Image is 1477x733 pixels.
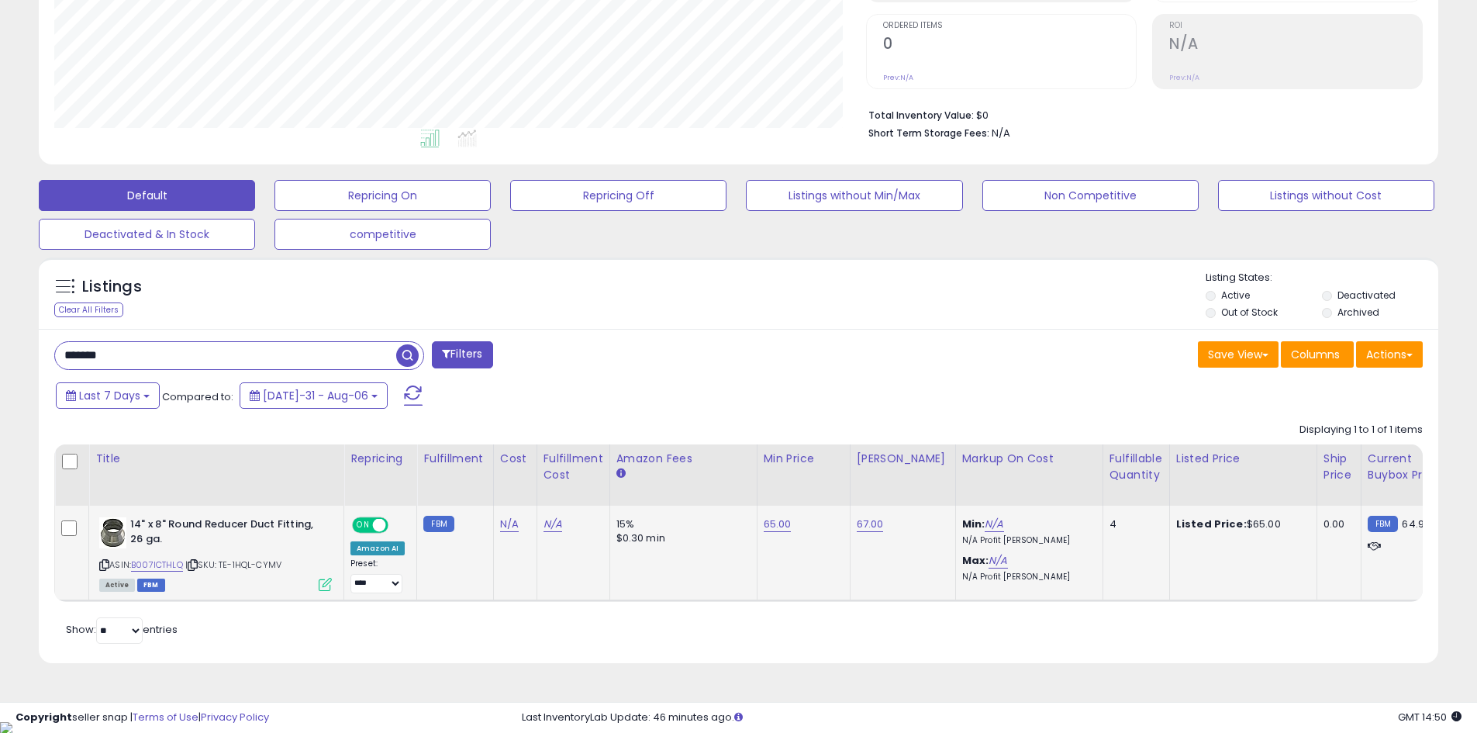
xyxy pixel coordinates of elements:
[989,553,1007,569] a: N/A
[962,535,1091,546] p: N/A Profit [PERSON_NAME]
[616,451,751,467] div: Amazon Fees
[1206,271,1438,285] p: Listing States:
[386,519,411,532] span: OFF
[883,73,913,82] small: Prev: N/A
[1109,517,1158,531] div: 4
[616,517,745,531] div: 15%
[1368,516,1398,532] small: FBM
[354,519,373,532] span: ON
[1402,517,1430,531] span: 64.97
[16,710,72,724] strong: Copyright
[746,180,962,211] button: Listings without Min/Max
[857,517,884,532] a: 67.00
[66,622,178,637] span: Show: entries
[544,517,562,532] a: N/A
[1281,341,1354,368] button: Columns
[137,579,165,592] span: FBM
[1169,73,1199,82] small: Prev: N/A
[1221,289,1250,302] label: Active
[1337,306,1379,319] label: Archived
[350,451,410,467] div: Repricing
[962,451,1096,467] div: Markup on Cost
[510,180,726,211] button: Repricing Off
[616,467,626,481] small: Amazon Fees.
[500,451,530,467] div: Cost
[350,558,405,593] div: Preset:
[423,451,486,467] div: Fulfillment
[1169,22,1422,30] span: ROI
[432,341,492,368] button: Filters
[764,451,844,467] div: Min Price
[423,516,454,532] small: FBM
[274,180,491,211] button: Repricing On
[1398,710,1461,724] span: 2025-08-14 14:50 GMT
[54,303,123,317] div: Clear All Filters
[82,276,142,298] h5: Listings
[240,382,388,409] button: [DATE]-31 - Aug-06
[263,388,368,403] span: [DATE]-31 - Aug-06
[201,710,269,724] a: Privacy Policy
[1176,517,1305,531] div: $65.00
[131,558,183,572] a: B007ICTHLQ
[544,451,603,483] div: Fulfillment Cost
[868,109,974,122] b: Total Inventory Value:
[962,517,985,531] b: Min:
[764,517,792,532] a: 65.00
[522,711,1461,725] div: Last InventoryLab Update: 46 minutes ago.
[350,541,405,555] div: Amazon AI
[883,35,1136,56] h2: 0
[1356,341,1423,368] button: Actions
[1299,423,1423,437] div: Displaying 1 to 1 of 1 items
[868,126,989,140] b: Short Term Storage Fees:
[992,126,1010,140] span: N/A
[39,219,255,250] button: Deactivated & In Stock
[79,388,140,403] span: Last 7 Days
[868,105,1411,123] li: $0
[39,180,255,211] button: Default
[1176,451,1310,467] div: Listed Price
[95,451,337,467] div: Title
[1109,451,1163,483] div: Fulfillable Quantity
[1368,451,1448,483] div: Current Buybox Price
[133,710,198,724] a: Terms of Use
[99,579,135,592] span: All listings currently available for purchase on Amazon
[99,517,126,548] img: 51Sdi4OfSgL._SL40_.jpg
[274,219,491,250] button: competitive
[99,517,332,590] div: ASIN:
[982,180,1199,211] button: Non Competitive
[1176,517,1247,531] b: Listed Price:
[1337,289,1396,302] label: Deactivated
[130,517,319,550] b: 14" x 8" Round Reducer Duct Fitting, 26 ga.
[16,711,269,725] div: seller snap | |
[162,389,233,404] span: Compared to:
[1169,35,1422,56] h2: N/A
[985,517,1003,532] a: N/A
[1323,517,1349,531] div: 0.00
[616,531,745,545] div: $0.30 min
[1218,180,1434,211] button: Listings without Cost
[962,572,1091,583] p: N/A Profit [PERSON_NAME]
[1198,341,1279,368] button: Save View
[1323,451,1354,483] div: Ship Price
[1291,347,1340,362] span: Columns
[962,553,989,568] b: Max:
[56,382,160,409] button: Last 7 Days
[955,444,1103,506] th: The percentage added to the cost of goods (COGS) that forms the calculator for Min & Max prices.
[185,558,281,571] span: | SKU: TE-1HQL-CYMV
[883,22,1136,30] span: Ordered Items
[500,517,519,532] a: N/A
[1221,306,1278,319] label: Out of Stock
[857,451,949,467] div: [PERSON_NAME]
